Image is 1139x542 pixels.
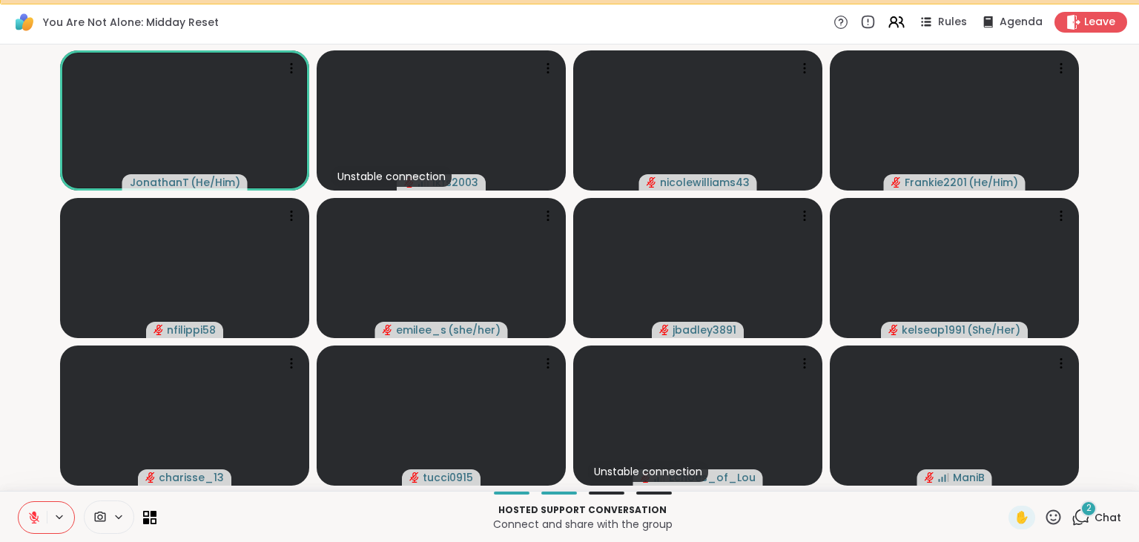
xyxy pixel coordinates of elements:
[925,472,935,483] span: audio-muted
[905,175,967,190] span: Frankie2201
[396,323,446,337] span: emilee_s
[165,503,1000,517] p: Hosted support conversation
[1084,15,1115,30] span: Leave
[130,175,189,190] span: JonathanT
[423,470,473,485] span: tucci0915
[953,470,985,485] span: ManiB
[938,15,967,30] span: Rules
[659,325,670,335] span: audio-muted
[12,10,37,35] img: ShareWell Logomark
[448,323,501,337] span: ( she/her )
[968,175,1018,190] span: ( He/Him )
[673,323,736,337] span: jbadley3891
[1000,15,1043,30] span: Agenda
[967,323,1020,337] span: ( She/Her )
[660,175,750,190] span: nicolewilliams43
[588,461,708,482] div: Unstable connection
[409,472,420,483] span: audio-muted
[1014,509,1029,526] span: ✋
[331,166,452,187] div: Unstable connection
[1086,502,1092,515] span: 2
[165,517,1000,532] p: Connect and share with the group
[902,323,965,337] span: kelseap1991
[1114,6,1133,25] div: Close Step
[145,472,156,483] span: audio-muted
[383,325,393,335] span: audio-muted
[159,470,224,485] span: charisse_13
[647,177,657,188] span: audio-muted
[167,323,216,337] span: nfilippi58
[888,325,899,335] span: audio-muted
[153,325,164,335] span: audio-muted
[432,175,478,190] span: lkfs2003
[669,470,756,485] span: Echoes_of_Lou
[43,15,219,30] span: You Are Not Alone: Midday Reset
[891,177,902,188] span: audio-muted
[1095,510,1121,525] span: Chat
[191,175,240,190] span: ( He/Him )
